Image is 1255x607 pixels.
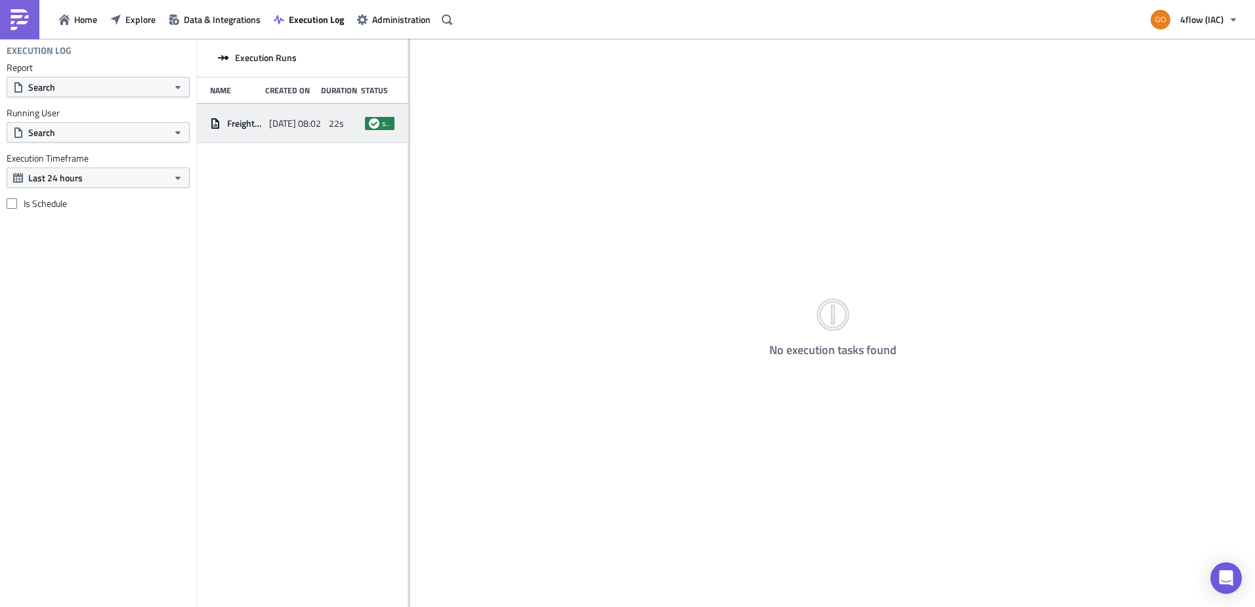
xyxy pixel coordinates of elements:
img: PushMetrics [9,9,30,30]
span: Execution Log [289,12,344,26]
span: Home [74,12,97,26]
div: Created On [265,85,314,95]
span: 4flow (IAC) [1180,12,1223,26]
div: Duration [321,85,354,95]
button: Search [7,122,190,143]
span: Search [28,125,55,139]
span: Freight Cost Report Import Data - [GEOGRAPHIC_DATA] [227,118,263,129]
div: Open Intercom Messenger [1210,562,1242,594]
button: Administration [351,9,437,30]
h4: Execution Log [7,45,72,56]
button: Last 24 hours [7,168,190,188]
button: Execution Log [267,9,351,30]
span: [DATE] 08:02 [269,118,321,129]
span: Administration [372,12,431,26]
span: Explore [125,12,156,26]
label: Is Schedule [7,198,190,210]
span: Execution Runs [235,52,297,64]
div: Name [210,85,259,95]
span: 22s [329,118,344,129]
label: Running User [7,107,190,119]
button: Data & Integrations [162,9,267,30]
span: Data & Integrations [184,12,261,26]
img: Avatar [1149,9,1172,31]
span: success [382,118,391,129]
label: Execution Timeframe [7,152,190,164]
button: Search [7,77,190,97]
span: success [369,118,379,129]
label: Report [7,62,190,74]
div: Status [361,85,389,95]
button: Explore [104,9,162,30]
button: 4flow (IAC) [1143,5,1245,34]
span: Search [28,80,55,94]
span: Last 24 hours [28,171,83,185]
h4: No execution tasks found [769,344,897,357]
button: Home [53,9,104,30]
